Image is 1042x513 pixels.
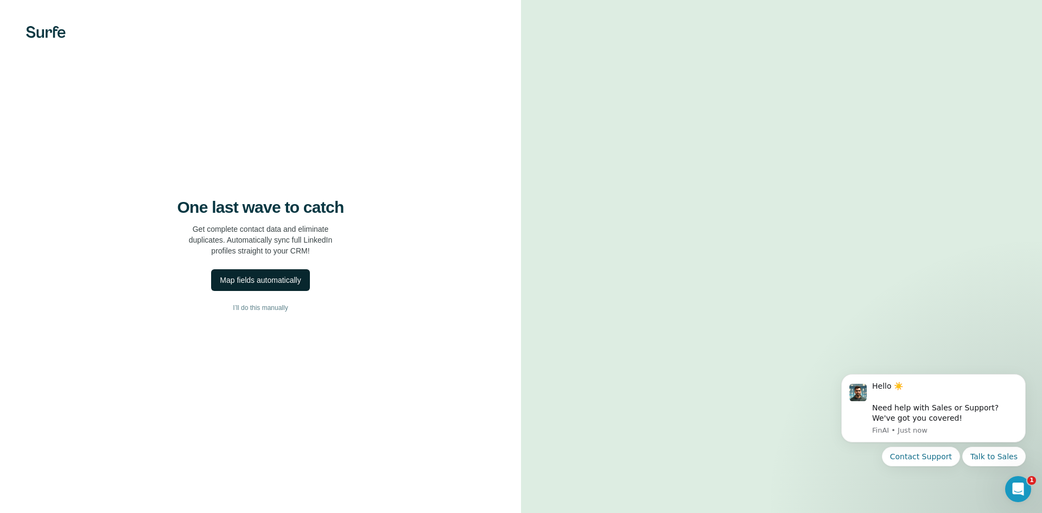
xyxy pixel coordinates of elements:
p: Get complete contact data and eliminate duplicates. Automatically sync full LinkedIn profiles str... [189,224,333,256]
h4: One last wave to catch [177,198,344,217]
span: 1 [1027,476,1036,485]
iframe: Intercom notifications message [825,360,1042,508]
button: I’ll do this manually [22,300,499,316]
iframe: Intercom live chat [1005,476,1031,502]
div: Map fields automatically [220,275,301,286]
button: Map fields automatically [211,269,309,291]
img: Surfe's logo [26,26,66,38]
span: I’ll do this manually [233,303,288,313]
